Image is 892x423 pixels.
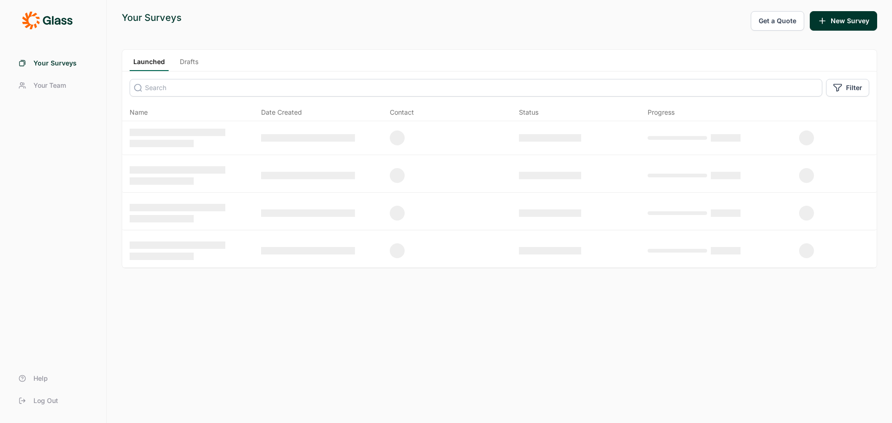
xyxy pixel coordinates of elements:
span: Log Out [33,396,58,405]
div: Contact [390,108,414,117]
span: Filter [846,83,862,92]
span: Help [33,374,48,383]
div: Status [519,108,538,117]
a: Launched [130,57,169,71]
input: Search [130,79,822,97]
div: Progress [648,108,675,117]
a: Drafts [176,57,202,71]
button: Get a Quote [751,11,804,31]
span: Your Team [33,81,66,90]
button: New Survey [810,11,877,31]
span: Your Surveys [33,59,77,68]
div: Your Surveys [122,11,182,24]
span: Date Created [261,108,302,117]
span: Name [130,108,148,117]
button: Filter [826,79,869,97]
